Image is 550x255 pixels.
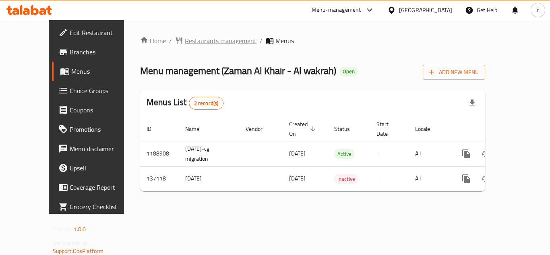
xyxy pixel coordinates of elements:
[399,6,452,15] div: [GEOGRAPHIC_DATA]
[70,144,134,153] span: Menu disclaimer
[52,158,141,178] a: Upsell
[70,163,134,173] span: Upsell
[52,197,141,216] a: Grocery Checklist
[260,36,263,46] li: /
[463,93,482,113] div: Export file
[185,124,210,134] span: Name
[140,36,166,46] a: Home
[370,166,409,191] td: -
[140,141,179,166] td: 1188908
[70,182,134,192] span: Coverage Report
[476,144,495,164] button: Change Status
[70,28,134,37] span: Edit Restaurant
[246,124,273,134] span: Vendor
[140,62,336,80] span: Menu management ( Zaman Al Khair - Al wakrah )
[52,178,141,197] a: Coverage Report
[370,141,409,166] td: -
[52,81,141,100] a: Choice Groups
[179,141,239,166] td: [DATE]-cg migration
[339,67,358,77] div: Open
[415,124,440,134] span: Locale
[312,5,361,15] div: Menu-management
[52,62,141,81] a: Menus
[71,66,134,76] span: Menus
[429,67,479,77] span: Add New Menu
[52,23,141,42] a: Edit Restaurant
[476,169,495,189] button: Change Status
[53,224,72,234] span: Version:
[52,120,141,139] a: Promotions
[70,124,134,134] span: Promotions
[275,36,294,46] span: Menus
[70,105,134,115] span: Coupons
[175,36,256,46] a: Restaurants management
[457,169,476,189] button: more
[289,119,318,139] span: Created On
[52,42,141,62] a: Branches
[147,124,162,134] span: ID
[52,139,141,158] a: Menu disclaimer
[423,65,485,80] button: Add New Menu
[185,36,256,46] span: Restaurants management
[289,148,306,159] span: [DATE]
[457,144,476,164] button: more
[189,100,223,107] span: 2 record(s)
[537,6,539,15] span: r
[339,68,358,75] span: Open
[334,124,360,134] span: Status
[74,224,86,234] span: 1.0.0
[376,119,399,139] span: Start Date
[70,202,134,211] span: Grocery Checklist
[450,117,540,141] th: Actions
[169,36,172,46] li: /
[140,166,179,191] td: 137118
[70,47,134,57] span: Branches
[179,166,239,191] td: [DATE]
[140,36,485,46] nav: breadcrumb
[147,96,223,110] h2: Menus List
[140,117,540,191] table: enhanced table
[53,238,90,248] span: Get support on:
[334,174,358,184] span: Inactive
[289,173,306,184] span: [DATE]
[334,149,355,159] span: Active
[409,166,450,191] td: All
[70,86,134,95] span: Choice Groups
[52,100,141,120] a: Coupons
[409,141,450,166] td: All
[189,97,224,110] div: Total records count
